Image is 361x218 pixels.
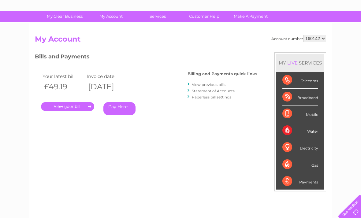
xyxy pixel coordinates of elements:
[192,82,225,87] a: View previous bills
[308,26,317,31] a: Blog
[225,11,276,22] a: Make A Payment
[86,11,136,22] a: My Account
[282,105,318,122] div: Mobile
[246,3,288,11] a: 0333 014 3131
[39,11,90,22] a: My Clear Business
[192,95,231,99] a: Paperless bill settings
[41,72,85,80] td: Your latest bill
[282,173,318,190] div: Payments
[36,3,326,30] div: Clear Business is a trading name of Verastar Limited (registered in [GEOGRAPHIC_DATA] No. 3667643...
[35,52,257,63] h3: Bills and Payments
[85,72,129,80] td: Invoice date
[188,72,257,76] h4: Billing and Payments quick links
[271,35,326,42] div: Account number
[132,11,183,22] a: Services
[286,26,304,31] a: Telecoms
[320,26,335,31] a: Contact
[13,16,44,35] img: logo.png
[282,156,318,173] div: Gas
[85,80,129,93] th: [DATE]
[341,26,355,31] a: Log out
[282,139,318,156] div: Electricity
[35,35,326,46] h2: My Account
[269,26,282,31] a: Energy
[41,102,94,111] a: .
[103,102,136,115] a: Pay Here
[282,89,318,105] div: Broadband
[286,60,299,66] div: LIVE
[276,54,324,72] div: MY SERVICES
[253,26,265,31] a: Water
[179,11,229,22] a: Customer Help
[282,122,318,139] div: Water
[41,80,85,93] th: £49.19
[282,72,318,89] div: Telecoms
[192,89,235,93] a: Statement of Accounts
